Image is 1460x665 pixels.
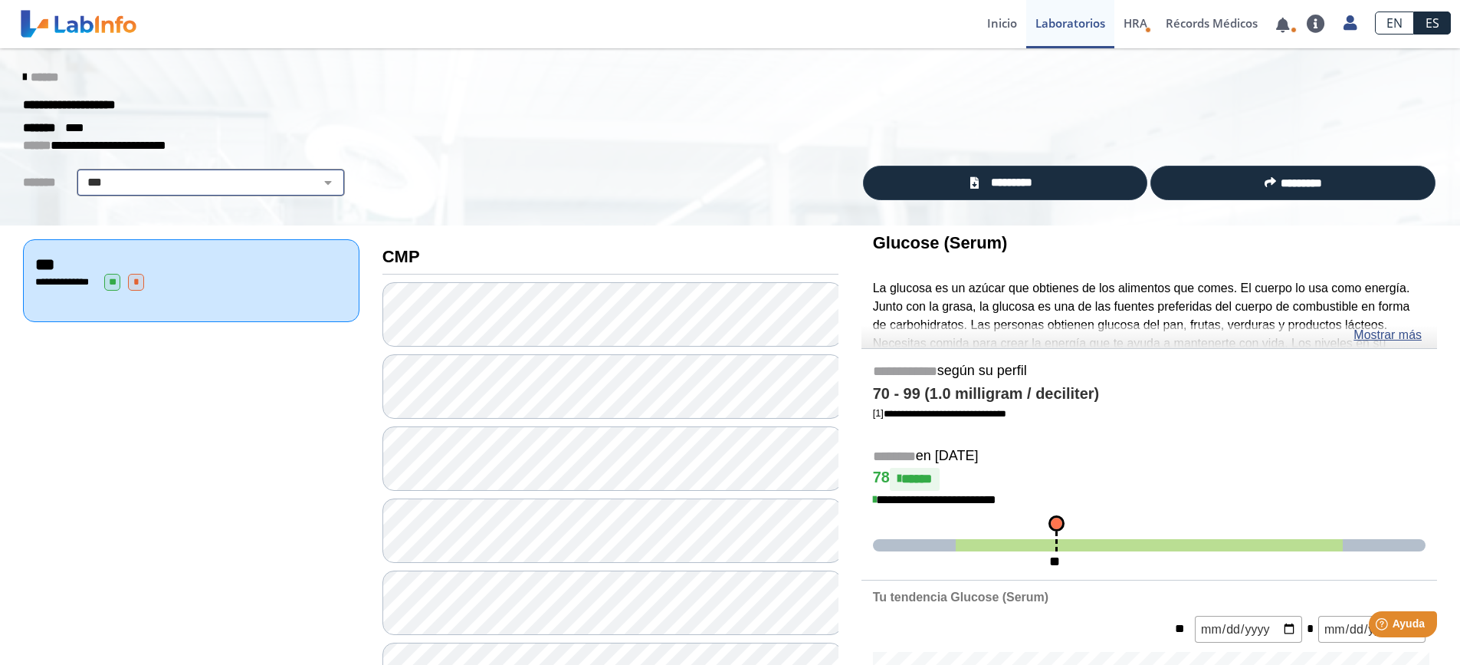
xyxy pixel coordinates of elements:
h5: según su perfil [873,363,1426,380]
a: EN [1375,12,1414,35]
b: CMP [382,247,420,266]
h4: 70 - 99 (1.0 milligram / deciliter) [873,385,1426,403]
a: Mostrar más [1353,326,1422,344]
b: Tu tendencia Glucose (Serum) [873,591,1048,604]
input: mm/dd/yyyy [1195,616,1302,643]
h4: 78 [873,468,1426,491]
a: ES [1414,12,1451,35]
h5: en [DATE] [873,448,1426,466]
input: mm/dd/yyyy [1318,616,1426,643]
a: [1] [873,407,1006,419]
b: Glucose (Serum) [873,233,1008,252]
iframe: Help widget launcher [1324,605,1443,648]
span: HRA [1124,15,1147,31]
p: La glucosa es un azúcar que obtienes de los alimentos que comes. El cuerpo lo usa como energía. J... [873,279,1426,390]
